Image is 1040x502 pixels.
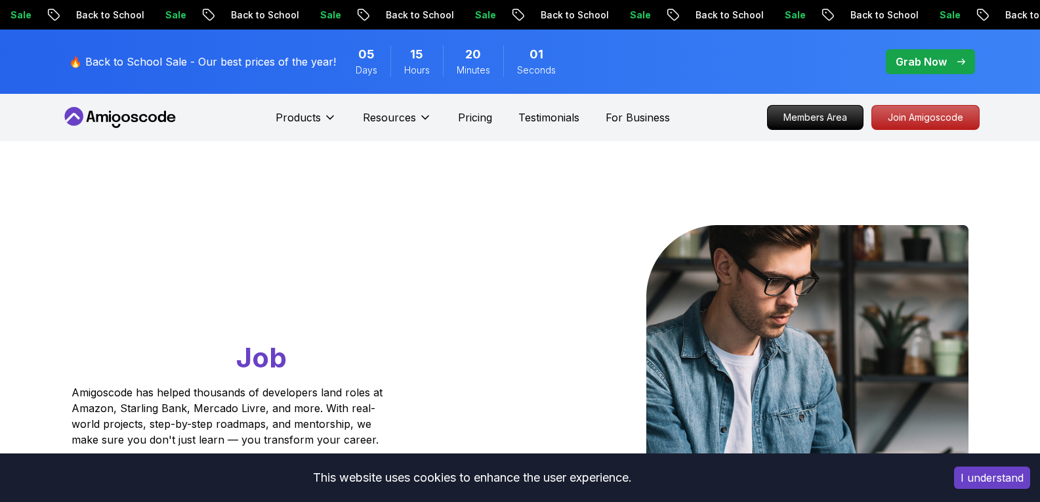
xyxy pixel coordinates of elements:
p: Grab Now [896,54,947,70]
p: Products [276,110,321,125]
span: Seconds [517,64,556,77]
p: 🔥 Back to School Sale - Our best prices of the year! [69,54,336,70]
a: Testimonials [518,110,579,125]
p: Join Amigoscode [872,106,979,129]
p: Back to School [370,9,459,22]
a: Members Area [767,105,863,130]
a: For Business [606,110,670,125]
span: Job [236,341,287,374]
button: Accept cookies [954,467,1030,489]
span: Minutes [457,64,490,77]
span: 1 Seconds [530,45,543,64]
span: 5 Days [358,45,375,64]
a: Pricing [458,110,492,125]
p: Resources [363,110,416,125]
p: Back to School [60,9,150,22]
p: Back to School [215,9,304,22]
p: Back to School [835,9,924,22]
p: Sale [304,9,346,22]
p: Sale [150,9,192,22]
p: Back to School [525,9,614,22]
a: Join Amigoscode [871,105,980,130]
h1: Go From Learning to Hired: Master Java, Spring Boot & Cloud Skills That Get You the [72,225,433,377]
div: This website uses cookies to enhance the user experience. [10,463,934,492]
p: Sale [459,9,501,22]
button: Products [276,110,337,136]
p: Back to School [680,9,769,22]
span: Hours [404,64,430,77]
p: Sale [614,9,656,22]
p: Members Area [768,106,863,129]
span: 15 Hours [410,45,423,64]
p: Amigoscode has helped thousands of developers land roles at Amazon, Starling Bank, Mercado Livre,... [72,385,386,448]
p: Sale [769,9,811,22]
p: Sale [924,9,966,22]
button: Resources [363,110,432,136]
span: 20 Minutes [465,45,481,64]
span: Days [356,64,377,77]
